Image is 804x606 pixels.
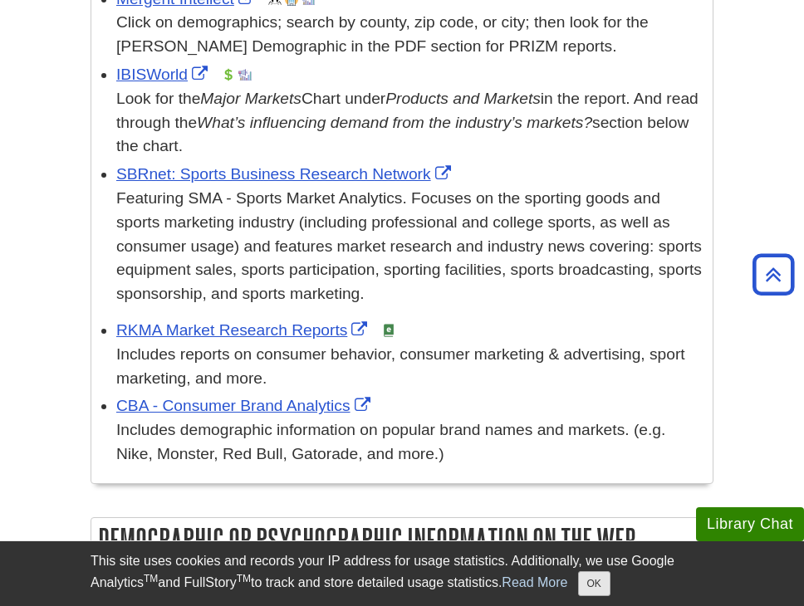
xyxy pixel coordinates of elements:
[200,90,301,107] i: Major Markets
[116,321,371,339] a: Link opens in new window
[91,518,713,562] h2: Demographic or Psychographic Information on the Web
[238,68,252,81] img: Industry Report
[502,575,567,589] a: Read More
[222,68,235,81] img: Financial Report
[382,324,395,337] img: e-Book
[116,343,704,391] div: Includes reports on consumer behavior, consumer marketing & advertising, sport marketing, and more.
[116,187,704,306] p: Featuring SMA - Sports Market Analytics. Focuses on the sporting goods and sports marketing indus...
[385,90,541,107] i: Products and Markets
[116,87,704,159] div: Look for the Chart under in the report. And read through the section below the chart.
[578,571,610,596] button: Close
[747,263,800,286] a: Back to Top
[116,165,455,183] a: Link opens in new window
[144,573,158,584] sup: TM
[116,397,375,414] a: Link opens in new window
[116,66,212,83] a: Link opens in new window
[197,114,592,131] i: What’s influencing demand from the industry’s markets?
[696,507,804,541] button: Library Chat
[116,418,704,467] div: Includes demographic information on popular brand names and markets. (e.g. Nike, Monster, Red Bul...
[91,551,713,596] div: This site uses cookies and records your IP address for usage statistics. Additionally, we use Goo...
[237,573,251,584] sup: TM
[116,11,704,59] div: Click on demographics; search by county, zip code, or city; then look for the [PERSON_NAME] Demog...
